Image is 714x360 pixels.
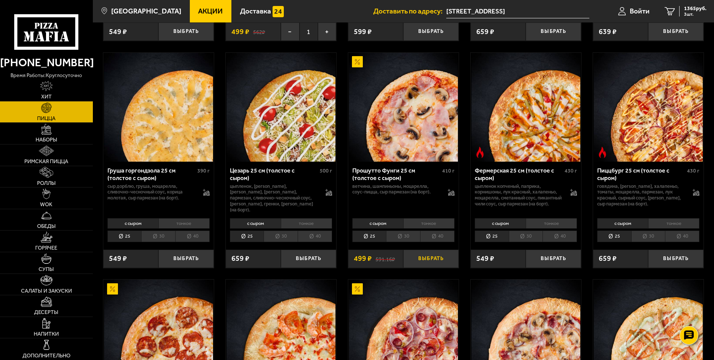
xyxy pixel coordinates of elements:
span: 1 [300,22,318,41]
p: сыр дорблю, груша, моцарелла, сливочно-чесночный соус, корица молотая, сыр пармезан (на борт). [107,183,196,201]
button: Выбрать [403,22,459,41]
img: 15daf4d41897b9f0e9f617042186c801.svg [273,6,284,17]
span: 639 ₽ [599,28,617,36]
button: − [281,22,299,41]
span: 390 г [197,168,210,174]
li: тонкое [281,218,332,229]
img: Фермерская 25 см (толстое с сыром) [471,53,580,162]
span: 549 ₽ [109,28,127,36]
input: Ваш адрес доставки [446,4,589,18]
img: Груша горгондзола 25 см (толстое с сыром) [104,53,213,162]
button: Выбрать [648,250,704,268]
li: 30 [386,231,420,242]
span: 549 ₽ [476,255,494,262]
li: с сыром [107,218,158,229]
span: Десерты [34,310,58,315]
span: Россия, Санкт-Петербург, Таллинская улица, 6В [446,4,589,18]
span: Обеды [37,224,56,229]
span: Наборы [36,137,57,143]
span: Горячее [35,245,57,251]
span: Роллы [37,181,56,186]
span: WOK [40,202,52,207]
button: Выбрать [526,250,581,268]
img: Цезарь 25 см (толстое с сыром) [227,53,335,162]
button: Выбрать [648,22,704,41]
li: 40 [175,231,210,242]
li: 40 [543,231,577,242]
span: Римская пицца [24,159,68,164]
img: Прошутто Фунги 25 см (толстое с сыром) [349,53,458,162]
span: 1365 руб. [684,6,707,11]
li: с сыром [475,218,526,229]
span: 659 ₽ [599,255,617,262]
span: Пицца [37,116,55,121]
button: Выбрать [281,250,336,268]
div: Груша горгондзола 25 см (толстое с сыром) [107,167,195,181]
span: Доставить по адресу: [373,7,446,15]
span: 659 ₽ [476,28,494,36]
span: Хит [41,94,52,100]
a: АкционныйПрошутто Фунги 25 см (толстое с сыром) [348,53,459,162]
div: Цезарь 25 см (толстое с сыром) [230,167,318,181]
span: Войти [630,7,650,15]
span: 659 ₽ [231,255,249,262]
a: Острое блюдоФермерская 25 см (толстое с сыром) [471,53,581,162]
s: 591.16 ₽ [376,255,395,262]
img: Пиццбург 25 см (толстое с сыром) [594,53,703,162]
li: 25 [230,231,264,242]
span: 500 г [320,168,332,174]
span: [GEOGRAPHIC_DATA] [111,7,181,15]
li: 40 [420,231,455,242]
li: 40 [665,231,699,242]
img: Акционный [107,283,118,295]
span: Доставка [240,7,271,15]
span: 549 ₽ [109,255,127,262]
a: Цезарь 25 см (толстое с сыром) [226,53,336,162]
li: 30 [509,231,543,242]
button: Выбрать [158,250,214,268]
li: 25 [352,231,386,242]
li: 30 [264,231,298,242]
img: Острое блюдо [597,147,608,158]
button: Выбрать [158,22,214,41]
span: Дополнительно [22,353,70,359]
span: Супы [39,267,54,272]
li: с сыром [597,218,648,229]
li: 25 [597,231,631,242]
a: Острое блюдоПиццбург 25 см (толстое с сыром) [593,53,704,162]
li: 30 [141,231,175,242]
span: 499 ₽ [231,28,249,36]
li: с сыром [352,218,403,229]
span: 430 г [687,168,699,174]
button: Выбрать [403,250,459,268]
button: + [318,22,336,41]
span: Акции [198,7,223,15]
li: тонкое [526,218,577,229]
li: 40 [298,231,332,242]
span: Салаты и закуски [21,289,72,294]
li: 25 [475,231,509,242]
div: Пиццбург 25 см (толстое с сыром) [597,167,685,181]
span: 430 г [565,168,577,174]
div: Прошутто Фунги 25 см (толстое с сыром) [352,167,440,181]
img: Акционный [352,283,363,295]
div: Фермерская 25 см (толстое с сыром) [475,167,563,181]
span: 410 г [442,168,455,174]
img: Острое блюдо [474,147,486,158]
p: говядина, [PERSON_NAME], халапеньо, томаты, моцарелла, пармезан, лук красный, сырный соус, [PERSO... [597,183,686,207]
li: тонкое [648,218,699,229]
span: 499 ₽ [354,255,372,262]
li: тонкое [158,218,210,229]
li: с сыром [230,218,281,229]
s: 562 ₽ [253,28,265,36]
li: тонкое [403,218,455,229]
span: 599 ₽ [354,28,372,36]
p: цыпленок, [PERSON_NAME], [PERSON_NAME], [PERSON_NAME], пармезан, сливочно-чесночный соус, [PERSON... [230,183,318,213]
p: ветчина, шампиньоны, моцарелла, соус-пицца, сыр пармезан (на борт). [352,183,441,195]
p: цыпленок копченый, паприка, корнишоны, лук красный, халапеньо, моцарелла, сметанный соус, пикантн... [475,183,563,207]
span: Напитки [34,332,59,337]
li: 25 [107,231,142,242]
li: 30 [631,231,665,242]
span: 3 шт. [684,12,707,16]
button: Выбрать [526,22,581,41]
